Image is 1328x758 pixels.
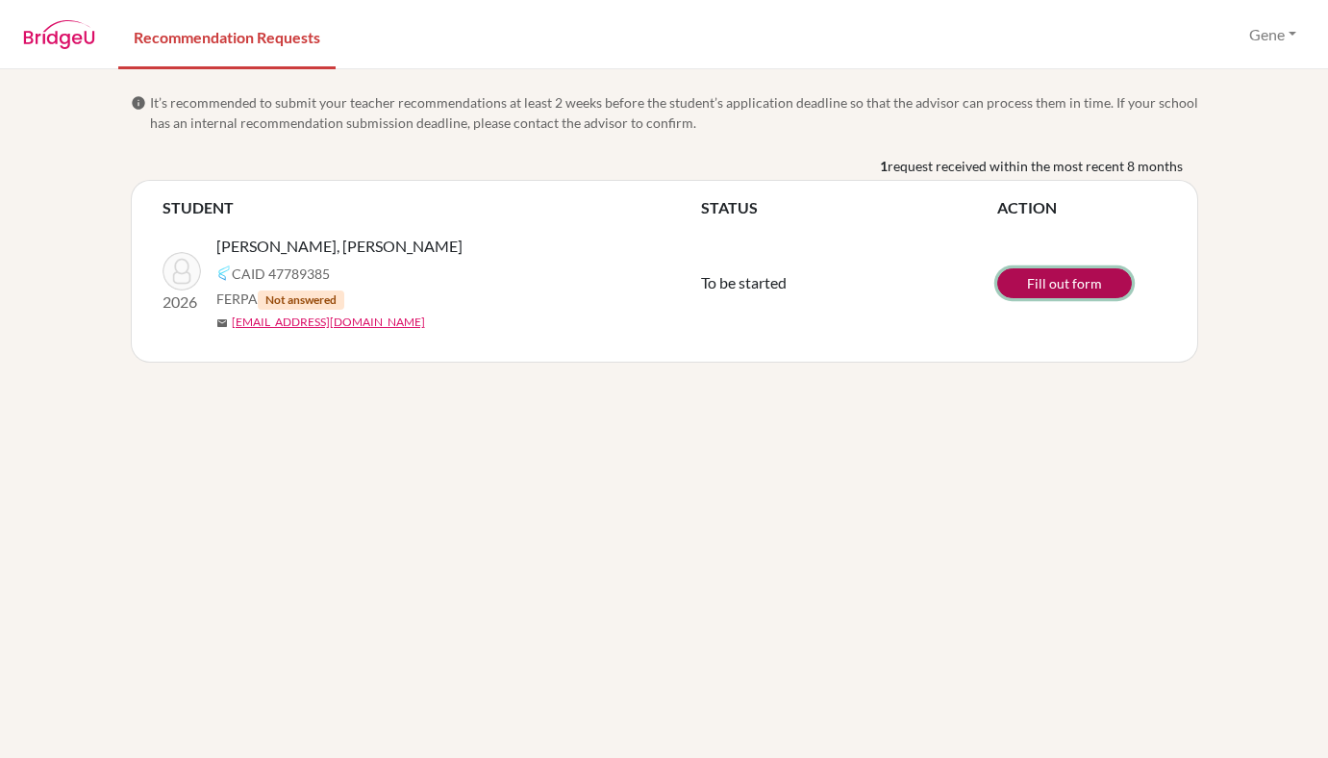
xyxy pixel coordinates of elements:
span: Not answered [258,291,344,310]
span: info [131,95,146,111]
a: [EMAIL_ADDRESS][DOMAIN_NAME] [232,314,425,331]
th: STATUS [701,196,997,219]
span: To be started [701,273,787,291]
p: 2026 [163,291,201,314]
span: request received within the most recent 8 months [888,156,1183,176]
img: Common App logo [216,265,232,281]
a: Recommendation Requests [118,3,336,69]
span: FERPA [216,289,344,310]
button: Gene [1240,16,1305,53]
img: BridgeU logo [23,20,95,49]
img: Wu, An-Chen [163,252,201,291]
a: Fill out form [997,268,1132,298]
span: mail [216,317,228,329]
span: [PERSON_NAME], [PERSON_NAME] [216,235,463,258]
th: STUDENT [163,196,701,219]
span: It’s recommended to submit your teacher recommendations at least 2 weeks before the student’s app... [150,92,1198,133]
th: ACTION [997,196,1166,219]
span: CAID 47789385 [232,264,330,284]
b: 1 [880,156,888,176]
